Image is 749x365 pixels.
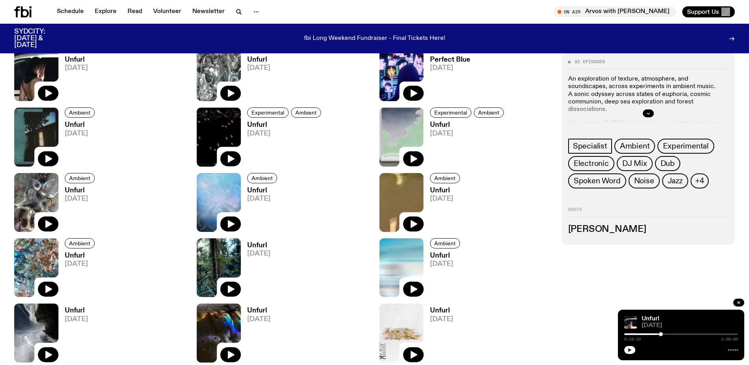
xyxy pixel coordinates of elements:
[252,175,273,181] span: Ambient
[188,6,229,17] a: Newsletter
[14,28,65,49] h3: SYDCITY: [DATE] & [DATE]
[148,6,186,17] a: Volunteer
[69,175,90,181] span: Ambient
[247,307,270,314] h3: Unfurl
[657,139,714,154] a: Experimental
[65,316,88,323] span: [DATE]
[241,187,280,232] a: Unfurl[DATE]
[241,242,270,297] a: Unfurl[DATE]
[241,122,323,166] a: Unfurl[DATE]
[430,173,460,183] a: Ambient
[65,307,88,314] h3: Unfurl
[52,6,88,17] a: Schedule
[568,156,614,171] a: Electronic
[241,307,270,362] a: Unfurl[DATE]
[622,160,647,168] span: DJ Mix
[65,107,95,118] a: Ambient
[65,173,95,183] a: Ambient
[614,139,655,154] a: Ambient
[247,196,280,202] span: [DATE]
[247,187,280,194] h3: Unfurl
[691,174,709,189] button: +4
[568,225,728,234] h3: [PERSON_NAME]
[65,56,97,63] h3: Unfurl
[655,156,680,171] a: Dub
[661,160,675,168] span: Dub
[424,122,506,166] a: Unfurl[DATE]
[434,175,456,181] span: Ambient
[65,261,97,267] span: [DATE]
[682,6,735,17] button: Support Us
[687,8,719,15] span: Support Us
[573,142,607,151] span: Specialist
[65,130,97,137] span: [DATE]
[247,122,323,128] h3: Unfurl
[574,177,621,186] span: Spoken Word
[617,156,653,171] a: DJ Mix
[247,173,277,183] a: Ambient
[65,122,97,128] h3: Unfurl
[663,142,709,151] span: Experimental
[430,122,506,128] h3: Unfurl
[295,110,317,116] span: Ambient
[574,60,605,64] span: 92 episodes
[430,252,462,259] h3: Unfurl
[620,142,650,151] span: Ambient
[304,35,445,42] p: fbi Long Weekend Fundraiser - Final Tickets Here!
[568,76,728,114] p: An exploration of texture, atmosphere, and soundscapes, across experiments in ambient music. A so...
[695,177,704,186] span: +4
[568,208,728,217] h2: Hosts
[197,303,241,362] img: A piece of fabric is pierced by sewing pins with different coloured heads, a rainbow light is cas...
[662,174,688,189] a: Jazz
[574,160,609,168] span: Electronic
[123,6,147,17] a: Read
[430,261,462,267] span: [DATE]
[634,177,654,186] span: Noise
[568,139,612,154] a: Specialist
[668,177,683,186] span: Jazz
[65,187,97,194] h3: Unfurl
[721,337,738,341] span: 1:00:00
[65,65,97,71] span: [DATE]
[430,238,460,248] a: Ambient
[474,107,504,118] a: Ambient
[430,316,453,323] span: [DATE]
[241,56,323,101] a: Unfurl[DATE]
[434,240,456,246] span: Ambient
[430,107,471,118] a: Experimental
[69,110,90,116] span: Ambient
[65,252,97,259] h3: Unfurl
[568,174,626,189] a: Spoken Word
[58,56,97,101] a: Unfurl[DATE]
[58,252,97,297] a: Unfurl[DATE]
[65,196,97,202] span: [DATE]
[424,56,491,101] a: Perfect Blue[DATE]
[247,250,270,257] span: [DATE]
[252,110,284,116] span: Experimental
[424,307,453,362] a: Unfurl[DATE]
[430,196,462,202] span: [DATE]
[430,56,491,63] h3: Perfect Blue
[554,6,676,17] button: On AirArvos with [PERSON_NAME]
[247,130,323,137] span: [DATE]
[65,238,95,248] a: Ambient
[247,242,270,249] h3: Unfurl
[424,187,462,232] a: Unfurl[DATE]
[434,110,467,116] span: Experimental
[247,56,323,63] h3: Unfurl
[430,65,491,71] span: [DATE]
[247,107,289,118] a: Experimental
[629,174,660,189] a: Noise
[247,65,323,71] span: [DATE]
[430,130,506,137] span: [DATE]
[642,323,738,329] span: [DATE]
[624,337,641,341] span: 0:19:19
[58,122,97,166] a: Unfurl[DATE]
[430,307,453,314] h3: Unfurl
[430,187,462,194] h3: Unfurl
[478,110,499,116] span: Ambient
[58,187,97,232] a: Unfurl[DATE]
[291,107,321,118] a: Ambient
[90,6,121,17] a: Explore
[247,316,270,323] span: [DATE]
